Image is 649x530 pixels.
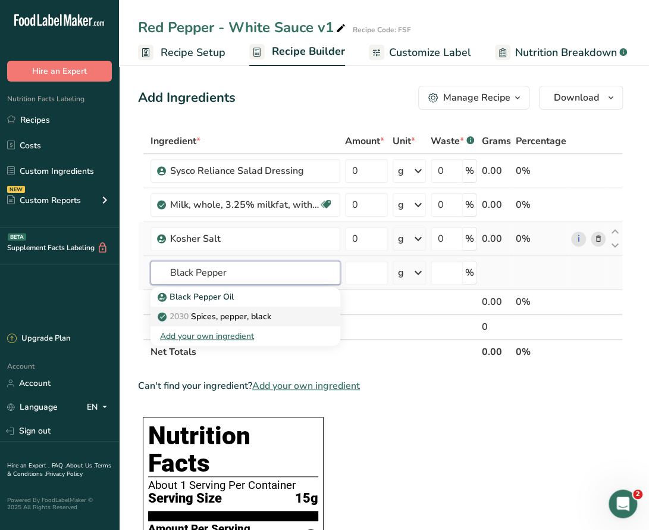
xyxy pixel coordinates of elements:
[495,39,627,66] a: Nutrition Breakdown
[398,232,404,246] div: g
[516,232,566,246] div: 0%
[138,379,623,393] div: Can't find your ingredient?
[479,339,513,364] th: 0.00
[151,261,340,285] input: Add Ingredient
[7,462,111,478] a: Terms & Conditions .
[482,164,511,178] div: 0.00
[46,470,83,478] a: Privacy Policy
[170,311,189,322] span: 2030
[513,339,569,364] th: 0%
[7,186,25,193] div: NEW
[170,232,319,246] div: Kosher Salt
[161,45,225,61] span: Recipe Setup
[482,198,511,212] div: 0.00
[353,24,411,35] div: Recipe Code: FSF
[148,422,318,477] h1: Nutrition Facts
[398,164,404,178] div: g
[515,45,617,61] span: Nutrition Breakdown
[138,17,348,38] div: Red Pepper - White Sauce v1
[7,194,81,207] div: Custom Reports
[369,39,471,66] a: Customize Label
[295,491,318,506] span: 15g
[7,333,70,345] div: Upgrade Plan
[148,491,222,506] span: Serving Size
[138,39,225,66] a: Recipe Setup
[87,400,112,414] div: EN
[7,497,112,511] div: Powered By FoodLabelMaker © 2025 All Rights Reserved
[7,397,58,417] a: Language
[516,295,566,309] div: 0%
[516,164,566,178] div: 0%
[272,43,345,60] span: Recipe Builder
[151,134,200,148] span: Ingredient
[148,479,318,491] div: About 1 Serving Per Container
[7,462,49,470] a: Hire an Expert .
[431,134,474,148] div: Waste
[148,339,479,364] th: Net Totals
[249,38,345,67] a: Recipe Builder
[138,88,236,108] div: Add Ingredients
[443,91,510,105] div: Manage Recipe
[398,198,404,212] div: g
[482,134,511,148] span: Grams
[151,326,340,346] div: Add your own ingredient
[8,233,26,241] div: BETA
[160,330,331,342] div: Add your own ingredient
[516,134,566,148] span: Percentage
[393,134,415,148] span: Unit
[482,320,511,334] div: 0
[389,45,471,61] span: Customize Label
[170,164,319,178] div: Sysco Reliance Salad Dressing
[7,61,112,82] button: Hire an Expert
[482,295,511,309] div: 0.00
[151,307,340,326] a: 2030Spices, pepper, black
[418,86,529,110] button: Manage Recipe
[398,266,404,280] div: g
[151,287,340,307] a: Black Pepper Oil
[482,232,511,246] div: 0.00
[252,379,360,393] span: Add your own ingredient
[633,490,642,499] span: 2
[571,232,586,247] a: i
[539,86,623,110] button: Download
[345,134,384,148] span: Amount
[609,490,637,518] iframe: Intercom live chat
[52,462,66,470] a: FAQ .
[160,291,234,303] p: Black Pepper Oil
[516,198,566,212] div: 0%
[66,462,95,470] a: About Us .
[170,198,319,212] div: Milk, whole, 3.25% milkfat, without added vitamin A and [MEDICAL_DATA]
[554,91,599,105] span: Download
[160,310,271,323] p: Spices, pepper, black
